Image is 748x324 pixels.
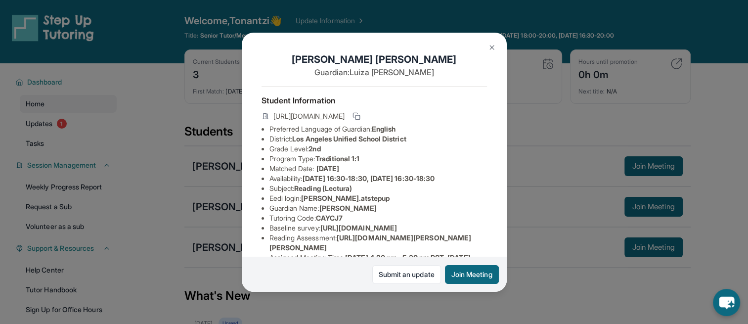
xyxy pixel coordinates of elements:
span: Traditional 1:1 [315,154,359,163]
li: Matched Date: [269,164,487,174]
button: Join Meeting [445,265,499,284]
span: [DATE] 4:30 pm - 5:30 pm PST, [DATE] 4:30 pm - 5:30 pm PST [269,253,471,272]
span: [DATE] [316,164,339,173]
span: [URL][DOMAIN_NAME] [320,224,397,232]
li: Availability: [269,174,487,184]
a: Submit an update [372,265,441,284]
button: Copy link [351,110,362,122]
li: Assigned Meeting Time : [269,253,487,273]
li: Baseline survey : [269,223,487,233]
img: Close Icon [488,44,496,51]
li: Reading Assessment : [269,233,487,253]
span: [PERSON_NAME].atstepup [301,194,390,202]
span: 2nd [308,144,320,153]
li: Tutoring Code : [269,213,487,223]
span: [URL][DOMAIN_NAME][PERSON_NAME][PERSON_NAME] [269,233,472,252]
span: CAYCJ7 [316,214,343,222]
p: Guardian: Luiza [PERSON_NAME] [262,66,487,78]
span: [DATE] 16:30-18:30, [DATE] 16:30-18:30 [302,174,435,183]
li: District: [269,134,487,144]
span: [PERSON_NAME] [319,204,377,212]
span: Reading (Lectura) [294,184,352,192]
li: Preferred Language of Guardian: [269,124,487,134]
li: Subject : [269,184,487,193]
li: Program Type: [269,154,487,164]
span: English [372,125,396,133]
h4: Student Information [262,94,487,106]
li: Grade Level: [269,144,487,154]
button: chat-button [713,289,740,316]
li: Guardian Name : [269,203,487,213]
li: Eedi login : [269,193,487,203]
span: Los Angeles Unified School District [292,135,406,143]
span: [URL][DOMAIN_NAME] [273,111,345,121]
h1: [PERSON_NAME] [PERSON_NAME] [262,52,487,66]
